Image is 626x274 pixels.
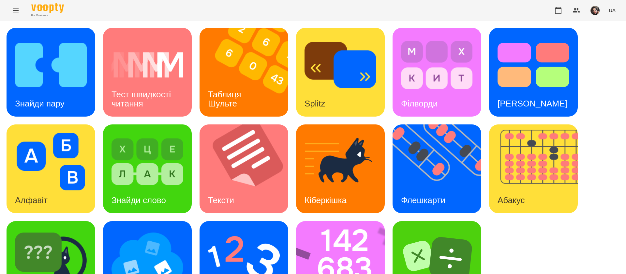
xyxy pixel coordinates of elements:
img: Тест Струпа [498,36,569,94]
img: Кіберкішка [305,133,376,190]
h3: Splitz [305,99,325,108]
img: Знайди слово [112,133,183,190]
h3: Таблиця Шульте [208,89,244,108]
button: Menu [8,3,23,18]
h3: Знайди слово [112,195,166,205]
a: КіберкішкаКіберкішка [296,124,385,213]
a: ТекстиТексти [200,124,288,213]
h3: Алфавіт [15,195,48,205]
a: Знайди паруЗнайди пару [7,28,95,117]
img: Знайди пару [15,36,87,94]
a: Таблиця ШультеТаблиця Шульте [200,28,288,117]
img: Філворди [401,36,473,94]
h3: Знайди пару [15,99,65,108]
a: Тест швидкості читанняТест швидкості читання [103,28,192,117]
a: Знайди словоЗнайди слово [103,124,192,213]
h3: Флешкарти [401,195,445,205]
button: UA [606,4,618,16]
img: Splitz [305,36,376,94]
h3: Філворди [401,99,438,108]
span: UA [609,7,616,14]
a: ФлешкартиФлешкарти [393,124,481,213]
img: Алфавіт [15,133,87,190]
a: SplitzSplitz [296,28,385,117]
h3: Кіберкішка [305,195,347,205]
img: 415cf204168fa55e927162f296ff3726.jpg [590,6,600,15]
h3: Тексти [208,195,234,205]
a: АбакусАбакус [489,124,578,213]
h3: [PERSON_NAME] [498,99,567,108]
h3: Тест швидкості читання [112,89,173,108]
a: АлфавітАлфавіт [7,124,95,213]
img: Абакус [489,124,586,213]
img: Таблиця Шульте [200,28,296,117]
img: Voopty Logo [31,3,64,13]
a: Тест Струпа[PERSON_NAME] [489,28,578,117]
h3: Абакус [498,195,525,205]
a: ФілвордиФілворди [393,28,481,117]
img: Тексти [200,124,296,213]
span: For Business [31,13,64,18]
img: Флешкарти [393,124,489,213]
img: Тест швидкості читання [112,36,183,94]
